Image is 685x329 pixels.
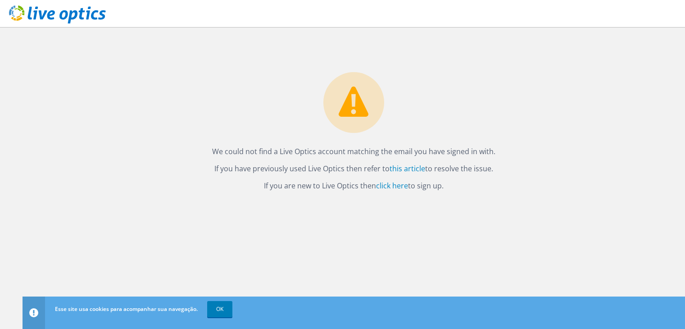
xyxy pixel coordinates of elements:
[376,181,408,191] a: click here
[390,164,425,174] a: this article
[207,301,232,317] a: OK
[32,145,676,158] p: We could not find a Live Optics account matching the email you have signed in with.
[32,179,676,192] p: If you are new to Live Optics then to sign up.
[55,305,198,313] span: Esse site usa cookies para acompanhar sua navegação.
[32,162,676,175] p: If you have previously used Live Optics then refer to to resolve the issue.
